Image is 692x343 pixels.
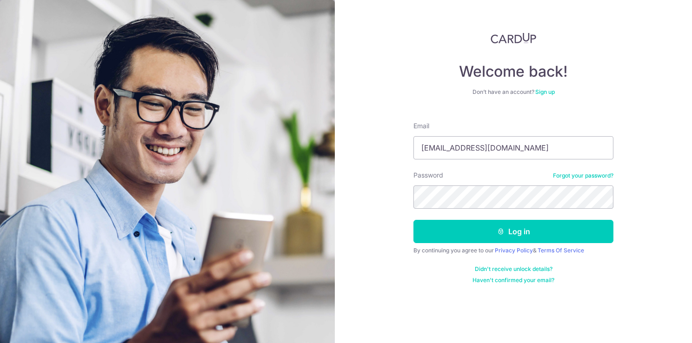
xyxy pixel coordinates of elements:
[535,88,555,95] a: Sign up
[413,171,443,180] label: Password
[472,277,554,284] a: Haven't confirmed your email?
[413,121,429,131] label: Email
[413,247,613,254] div: By continuing you agree to our &
[491,33,536,44] img: CardUp Logo
[538,247,584,254] a: Terms Of Service
[413,136,613,159] input: Enter your Email
[475,265,552,273] a: Didn't receive unlock details?
[553,172,613,179] a: Forgot your password?
[413,88,613,96] div: Don’t have an account?
[413,220,613,243] button: Log in
[495,247,533,254] a: Privacy Policy
[413,62,613,81] h4: Welcome back!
